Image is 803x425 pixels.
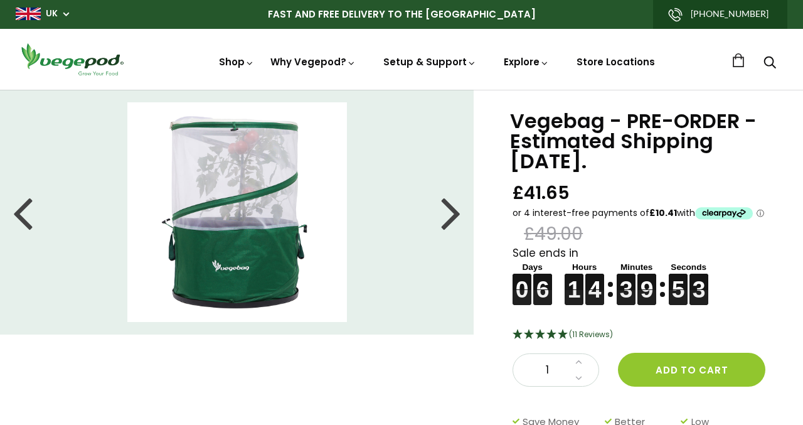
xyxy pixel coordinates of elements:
div: 4.91 Stars - 11 Reviews [513,327,772,343]
a: Increase quantity by 1 [572,354,586,370]
a: Store Locations [577,55,655,68]
button: Add to cart [618,353,765,387]
a: UK [46,8,58,20]
a: Setup & Support [383,55,476,68]
figure: 5 [669,274,688,289]
a: Why Vegepod? [270,55,356,68]
img: Vegebag - PRE-ORDER - Estimated Shipping August 20th. [127,102,347,322]
span: £49.00 [524,222,583,245]
img: Vegepod [16,41,129,77]
div: Sale ends in [513,245,772,306]
a: Explore [504,55,549,68]
a: Shop [219,55,254,68]
figure: 6 [533,274,552,289]
figure: 9 [637,274,656,289]
figure: 0 [513,274,531,289]
img: gb_large.png [16,8,41,20]
a: Search [763,57,776,70]
figure: 3 [689,274,708,289]
a: Decrease quantity by 1 [572,370,586,387]
span: 1 [526,362,568,379]
span: 4.91 Stars - 11 Reviews [569,329,613,340]
h1: Vegebag - PRE-ORDER - Estimated Shipping [DATE]. [510,111,772,171]
span: £41.65 [513,181,570,205]
figure: 1 [565,274,583,289]
figure: 3 [617,274,635,289]
figure: 4 [585,274,604,289]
